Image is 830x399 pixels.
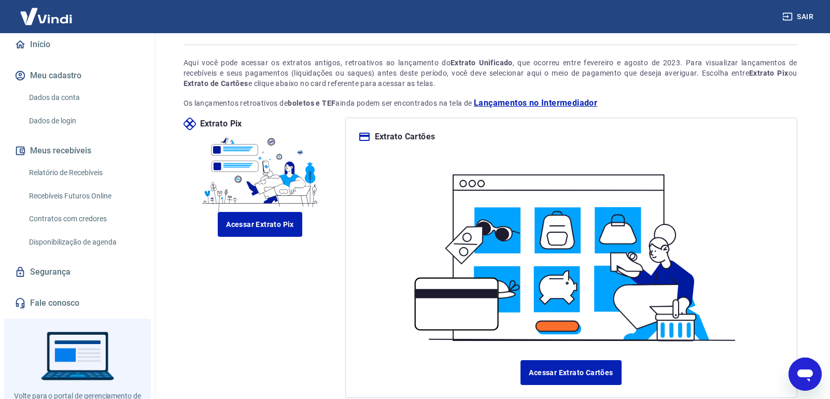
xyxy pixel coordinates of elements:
[12,261,143,283] a: Segurança
[12,1,80,32] img: Vindi
[789,358,822,391] iframe: Botão para abrir a janela de mensagens, conversa em andamento
[199,130,321,212] img: ilustrapix.38d2ed8fdf785898d64e9b5bf3a9451d.svg
[474,97,597,109] a: Lançamentos no Intermediador
[288,99,335,107] strong: boletos e TEF
[25,186,143,207] a: Recebíveis Futuros Online
[520,360,621,385] a: Acessar Extrato Cartões
[25,208,143,230] a: Contratos com credores
[184,97,797,109] p: Os lançamentos retroativos de ainda podem ser encontrados na tela de
[200,118,242,130] p: Extrato Pix
[401,155,742,348] img: ilustracard.1447bf24807628a904eb562bb34ea6f9.svg
[12,64,143,87] button: Meu cadastro
[12,292,143,315] a: Fale conosco
[184,79,248,88] strong: Extrato de Cartões
[12,33,143,56] a: Início
[25,232,143,253] a: Disponibilização de agenda
[184,58,797,89] div: Aqui você pode acessar os extratos antigos, retroativos ao lançamento do , que ocorreu entre feve...
[25,87,143,108] a: Dados da conta
[218,212,302,237] a: Acessar Extrato Pix
[12,139,143,162] button: Meus recebíveis
[451,59,513,67] strong: Extrato Unificado
[780,7,818,26] button: Sair
[25,162,143,183] a: Relatório de Recebíveis
[375,131,435,143] p: Extrato Cartões
[25,110,143,132] a: Dados de login
[749,69,789,77] strong: Extrato Pix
